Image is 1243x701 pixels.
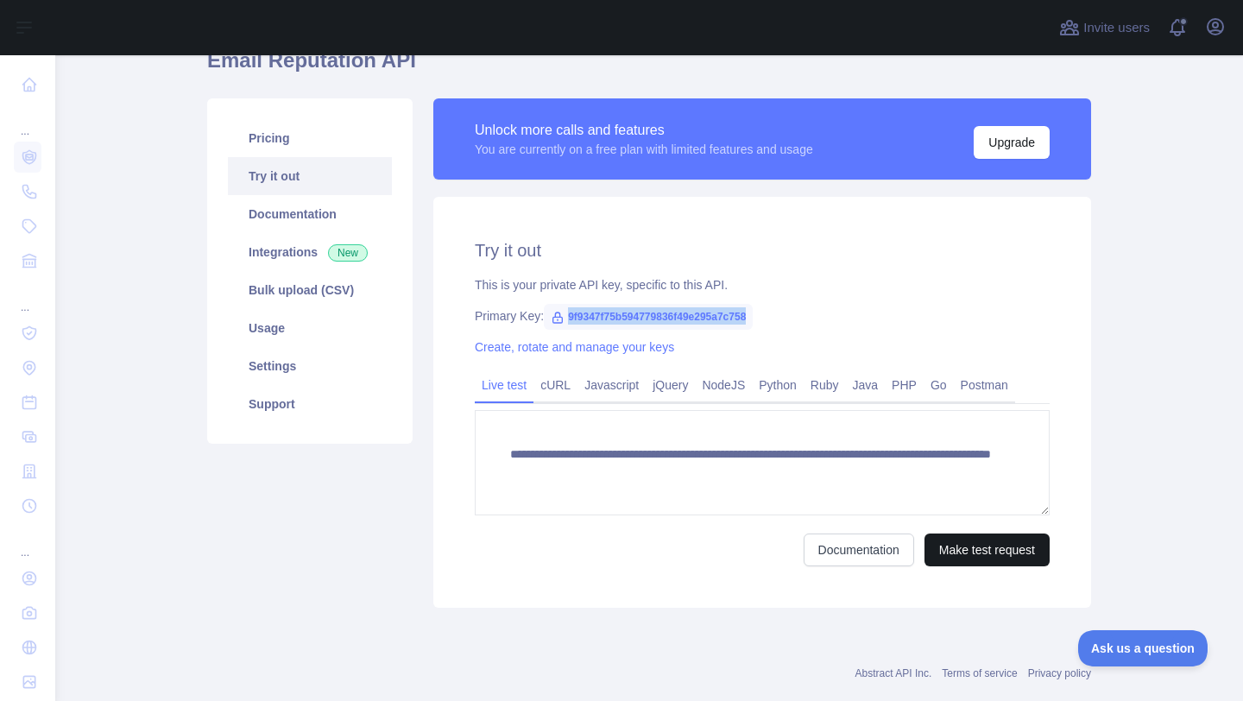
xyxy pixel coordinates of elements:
[14,280,41,314] div: ...
[475,120,813,141] div: Unlock more calls and features
[228,119,392,157] a: Pricing
[228,233,392,271] a: Integrations New
[475,238,1050,262] h2: Try it out
[855,667,932,679] a: Abstract API Inc.
[207,47,1091,88] h1: Email Reputation API
[695,371,752,399] a: NodeJS
[1083,18,1150,38] span: Invite users
[974,126,1050,159] button: Upgrade
[924,534,1050,566] button: Make test request
[577,371,646,399] a: Javascript
[228,385,392,423] a: Support
[14,525,41,559] div: ...
[328,244,368,262] span: New
[544,304,753,330] span: 9f9347f75b594779836f49e295a7c758
[646,371,695,399] a: jQuery
[228,347,392,385] a: Settings
[846,371,886,399] a: Java
[228,195,392,233] a: Documentation
[14,104,41,138] div: ...
[475,371,533,399] a: Live test
[942,667,1017,679] a: Terms of service
[804,371,846,399] a: Ruby
[752,371,804,399] a: Python
[475,307,1050,325] div: Primary Key:
[924,371,954,399] a: Go
[1056,14,1153,41] button: Invite users
[475,276,1050,294] div: This is your private API key, specific to this API.
[228,271,392,309] a: Bulk upload (CSV)
[1028,667,1091,679] a: Privacy policy
[475,340,674,354] a: Create, rotate and manage your keys
[954,371,1015,399] a: Postman
[804,534,914,566] a: Documentation
[228,157,392,195] a: Try it out
[1078,630,1208,666] iframe: Toggle Customer Support
[533,371,577,399] a: cURL
[885,371,924,399] a: PHP
[228,309,392,347] a: Usage
[475,141,813,158] div: You are currently on a free plan with limited features and usage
